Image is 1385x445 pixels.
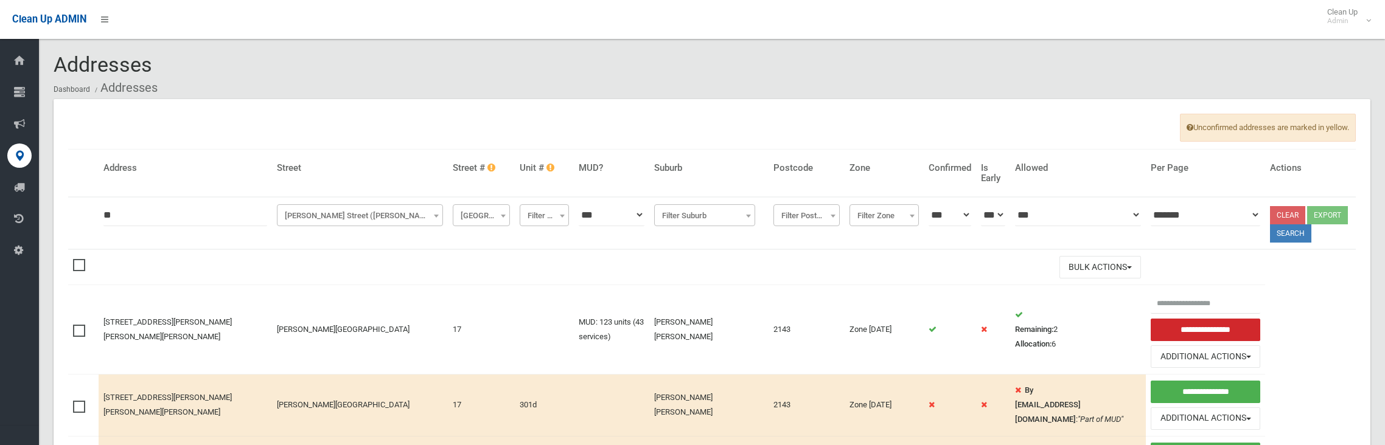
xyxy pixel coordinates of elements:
[12,13,86,25] span: Clean Up ADMIN
[849,163,919,173] h4: Zone
[773,204,840,226] span: Filter Postcode
[1307,206,1348,224] button: Export
[448,285,515,374] td: 17
[103,317,232,341] a: [STREET_ADDRESS][PERSON_NAME][PERSON_NAME][PERSON_NAME]
[103,393,232,416] a: [STREET_ADDRESS][PERSON_NAME][PERSON_NAME][PERSON_NAME]
[776,207,837,224] span: Filter Postcode
[277,163,443,173] h4: Street
[769,374,845,436] td: 2143
[1015,385,1081,424] strong: By [EMAIL_ADDRESS][DOMAIN_NAME]
[1270,163,1351,173] h4: Actions
[448,374,515,436] td: 17
[1015,325,1053,334] strong: Remaining:
[574,285,649,374] td: MUD: 123 units (43 services)
[520,163,569,173] h4: Unit #
[981,163,1005,183] h4: Is Early
[773,163,840,173] h4: Postcode
[1327,16,1358,26] small: Admin
[845,374,924,436] td: Zone [DATE]
[1059,256,1141,278] button: Bulk Actions
[1015,163,1141,173] h4: Allowed
[929,163,971,173] h4: Confirmed
[453,204,510,226] span: Filter Street #
[92,77,158,99] li: Addresses
[1321,7,1370,26] span: Clean Up
[103,163,267,173] h4: Address
[277,204,443,226] span: Hanna Street (POTTS HILL)
[456,207,507,224] span: Filter Street #
[649,285,769,374] td: [PERSON_NAME] [PERSON_NAME]
[54,52,152,77] span: Addresses
[579,163,644,173] h4: MUD?
[54,85,90,94] a: Dashboard
[849,204,919,226] span: Filter Zone
[853,207,916,224] span: Filter Zone
[453,163,510,173] h4: Street #
[1151,345,1260,368] button: Additional Actions
[515,374,574,436] td: 301d
[649,374,769,436] td: [PERSON_NAME] [PERSON_NAME]
[1015,339,1052,348] strong: Allocation:
[272,285,448,374] td: [PERSON_NAME][GEOGRAPHIC_DATA]
[1270,206,1305,224] a: Clear
[769,285,845,374] td: 2143
[1010,285,1146,374] td: 2 6
[1078,415,1123,424] em: "Part of MUD"
[1270,224,1311,243] button: Search
[654,163,764,173] h4: Suburb
[1151,407,1260,430] button: Additional Actions
[272,374,448,436] td: [PERSON_NAME][GEOGRAPHIC_DATA]
[520,204,569,226] span: Filter Unit #
[280,207,440,224] span: Hanna Street (POTTS HILL)
[1010,374,1146,436] td: :
[1151,163,1260,173] h4: Per Page
[1180,114,1356,142] span: Unconfirmed addresses are marked in yellow.
[845,285,924,374] td: Zone [DATE]
[657,207,752,224] span: Filter Suburb
[523,207,566,224] span: Filter Unit #
[654,204,755,226] span: Filter Suburb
